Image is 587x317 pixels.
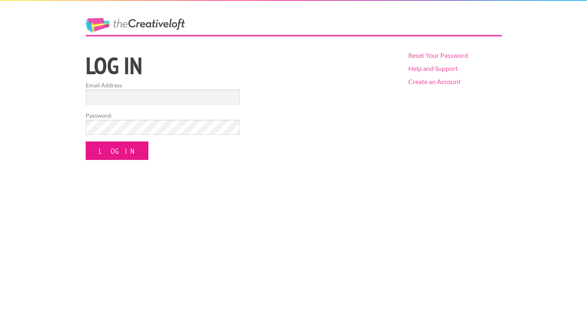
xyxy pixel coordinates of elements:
[408,78,461,85] a: Create an Account
[86,111,240,120] label: Password:
[86,18,185,33] a: The Creative Loft
[408,64,458,72] a: Help and Support
[86,54,394,78] h1: Log in
[86,141,148,160] input: Log In
[86,81,240,89] label: Email Address
[408,51,468,59] a: Reset Your Password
